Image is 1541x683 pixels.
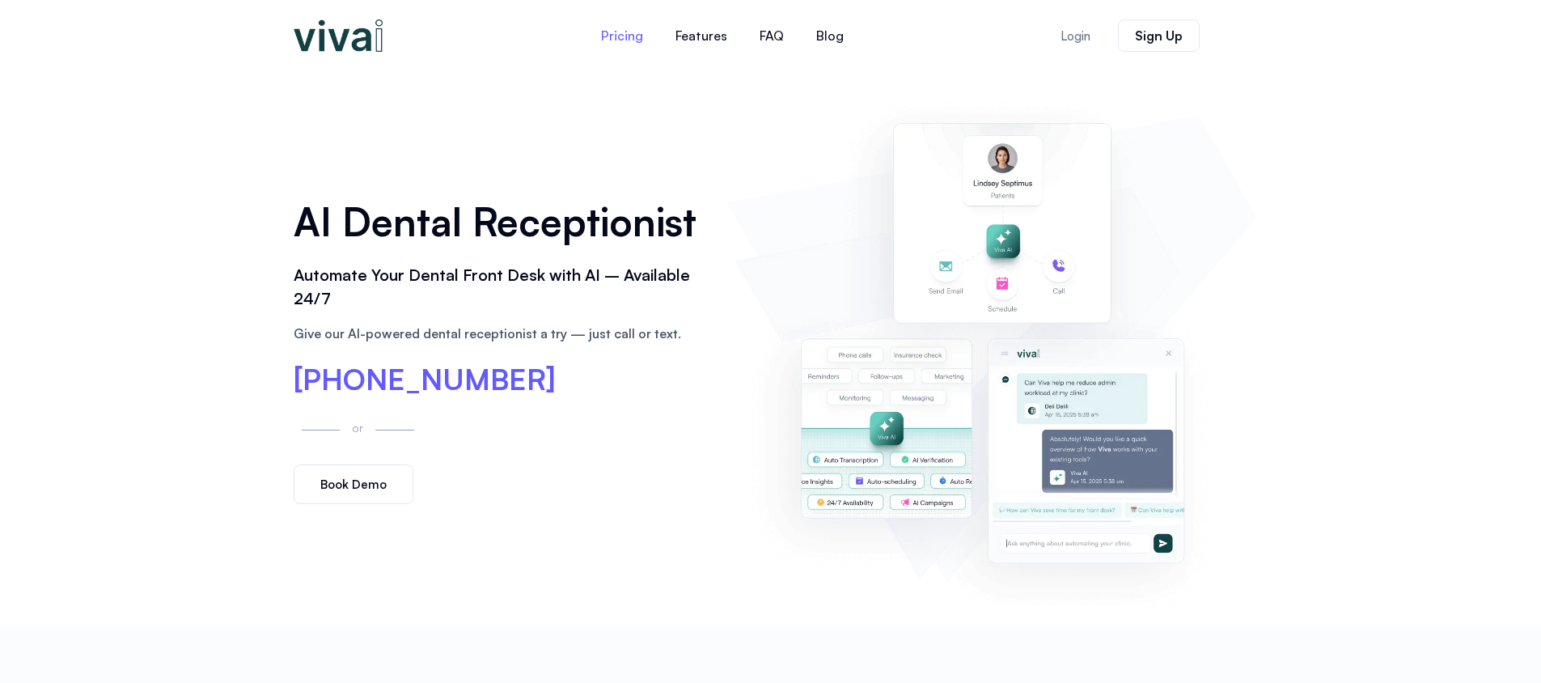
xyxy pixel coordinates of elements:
span: Sign Up [1135,29,1183,42]
a: FAQ [743,16,800,55]
a: Login [1041,20,1110,52]
span: Login [1060,30,1090,42]
a: Book Demo [294,465,413,504]
p: or [348,418,367,437]
h1: AI Dental Receptionist [294,193,711,250]
a: [PHONE_NUMBER] [294,365,556,394]
a: Pricing [585,16,659,55]
a: Sign Up [1118,19,1200,52]
img: AI dental receptionist dashboard – virtual receptionist dental office [735,87,1247,610]
a: Blog [800,16,860,55]
nav: Menu [488,16,957,55]
h2: Automate Your Dental Front Desk with AI – Available 24/7 [294,264,711,311]
p: Give our AI-powered dental receptionist a try — just call or text. [294,324,711,343]
a: Features [659,16,743,55]
span: Book Demo [320,478,387,490]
